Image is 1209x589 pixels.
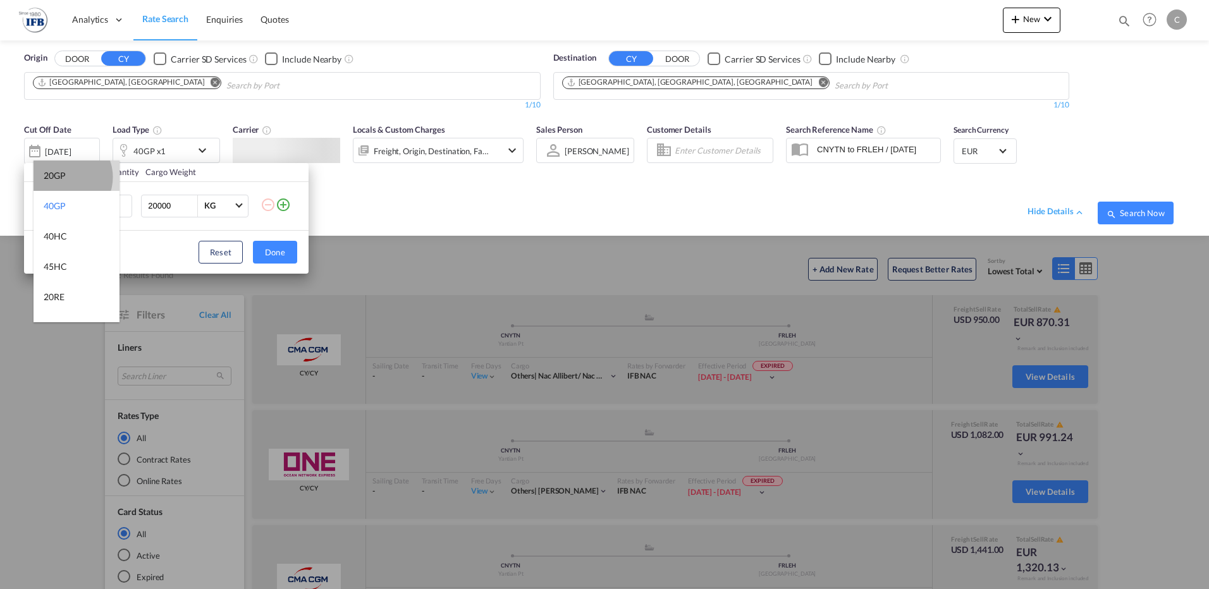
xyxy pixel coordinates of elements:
div: 20GP [44,169,66,182]
div: 20RE [44,291,64,303]
div: 40HC [44,230,67,243]
div: 40GP [44,200,66,212]
div: 40RE [44,321,64,334]
div: 45HC [44,260,67,273]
